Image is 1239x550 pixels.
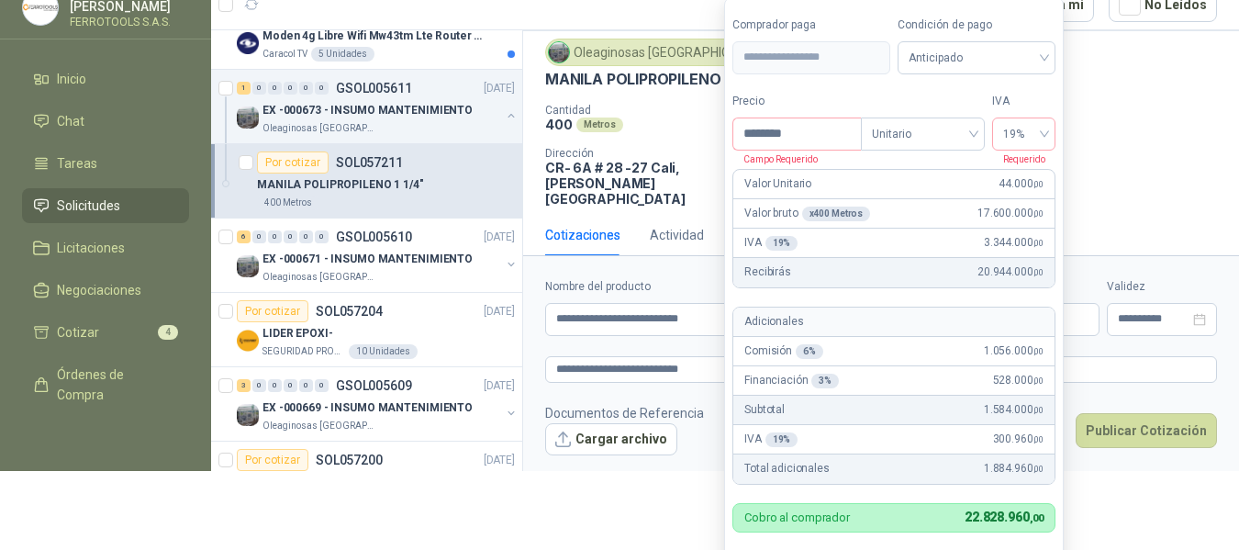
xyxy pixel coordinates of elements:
div: 6 % [796,344,823,359]
label: Comprador paga [732,17,890,34]
a: Licitaciones [22,230,189,265]
img: Company Logo [237,404,259,426]
div: Metros [576,118,623,132]
p: Campo Requerido [732,151,818,167]
div: 19 % [765,432,798,447]
span: 19% [1003,120,1044,148]
span: ,00 [1033,267,1044,277]
div: 0 [299,230,313,243]
span: 1.056.000 [984,342,1044,360]
div: 1 [237,82,251,95]
span: Chat [57,111,84,131]
p: GSOL005610 [336,230,412,243]
p: [DATE] [484,229,515,246]
p: EX -000671 - INSUMO MANTENIMIENTO [262,251,473,268]
p: Caracol TV [262,47,307,62]
p: Adicionales [744,313,803,331]
p: MANILA POLIPROPILENO 1 1/4" [545,70,761,89]
a: Chat [22,104,189,139]
div: 19 % [765,236,798,251]
p: Dirección [545,147,742,160]
img: Company Logo [549,42,569,62]
p: Requerido [992,151,1045,167]
div: 0 [252,230,266,243]
a: Tareas [22,146,189,181]
div: Por cotizar [237,449,308,471]
p: Cobro al comprador [744,511,850,523]
div: 0 [315,82,329,95]
span: 4 [158,325,178,340]
span: Solicitudes [57,196,120,216]
p: Recibirás [744,264,791,281]
span: 1.584.000 [984,401,1044,419]
div: 0 [284,82,297,95]
p: GSOL005609 [336,379,412,392]
p: Oleaginosas [GEOGRAPHIC_DATA][PERSON_NAME] [262,419,378,433]
p: [DATE] [484,452,515,469]
div: 0 [284,379,297,392]
div: 10 Unidades [349,344,418,359]
span: Anticipado [909,44,1044,72]
a: 6 0 0 0 0 0 GSOL005610[DATE] Company LogoEX -000671 - INSUMO MANTENIMIENTOOleaginosas [GEOGRAPHIC... [237,226,519,285]
a: 1 0 0 0 0 0 GSOL005611[DATE] Company LogoEX -000673 - INSUMO MANTENIMIENTOOleaginosas [GEOGRAPHIC... [237,77,519,136]
div: x 400 Metros [802,207,871,221]
p: SOL057204 [316,305,383,318]
label: Condición de pago [898,17,1055,34]
a: Remisiones [22,420,189,455]
a: Por cotizarSOL057200[DATE] [211,442,522,516]
p: Moden 4g Libre Wifi Mw43tm Lte Router Móvil Internet 5ghz ALCATEL DESBLOQUEADO [262,28,491,45]
span: ,00 [1033,405,1044,415]
a: Por cotizarSOL057211MANILA POLIPROPILENO 1 1/4"400 Metros [211,144,522,219]
p: Financiación [744,372,839,389]
button: Publicar Cotización [1076,413,1217,448]
span: Unitario [872,120,974,148]
span: 17.600.000 [977,205,1044,222]
div: Oleaginosas [GEOGRAPHIC_DATA][PERSON_NAME] [545,39,882,66]
div: 0 [284,230,297,243]
span: Negociaciones [57,280,141,300]
span: ,00 [1033,238,1044,248]
div: Actividad [650,225,704,245]
div: 400 Metros [257,196,319,210]
a: Solicitudes [22,188,189,223]
span: 300.960 [993,431,1044,448]
p: EX -000669 - INSUMO MANTENIMIENTO [262,399,473,417]
span: Licitaciones [57,238,125,258]
p: Total adicionales [744,460,830,477]
p: Oleaginosas [GEOGRAPHIC_DATA][PERSON_NAME] [262,270,378,285]
p: CR- 6A # 28 -27 Cali , [PERSON_NAME][GEOGRAPHIC_DATA] [545,160,742,207]
p: [DATE] [484,377,515,395]
p: LIDER EPOXI- [262,325,333,342]
span: 1.884.960 [984,460,1044,477]
a: Por cotizarSOL057204[DATE] Company LogoLIDER EPOXI-SEGURIDAD PROVISER LTDA10 Unidades [211,293,522,367]
p: Cantidad [545,104,780,117]
label: IVA [992,93,1055,110]
a: Cotizar4 [22,315,189,350]
img: Company Logo [237,330,259,352]
p: FERROTOOLS S.A.S. [70,17,189,28]
p: Oleaginosas [GEOGRAPHIC_DATA][PERSON_NAME] [262,121,378,136]
div: 0 [252,379,266,392]
span: Tareas [57,153,97,174]
div: 0 [252,82,266,95]
span: ,00 [1033,434,1044,444]
span: 3.344.000 [984,234,1044,252]
button: Cargar archivo [545,423,677,456]
p: 400 [545,117,573,132]
span: 20.944.000 [977,264,1044,281]
p: Subtotal [744,401,785,419]
div: 6 [237,230,251,243]
p: Valor bruto [744,205,870,222]
span: 44.000 [999,175,1044,193]
p: SOL057211 [336,156,403,169]
div: 3 % [811,374,839,388]
p: [DATE] [484,303,515,320]
p: GSOL005611 [336,82,412,95]
div: Cotizaciones [545,225,620,245]
p: SOL057200 [316,454,383,466]
a: Inicio [22,62,189,96]
p: [DATE] [484,80,515,97]
a: Negociaciones [22,273,189,308]
div: 0 [268,82,282,95]
div: Por cotizar [257,152,329,174]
